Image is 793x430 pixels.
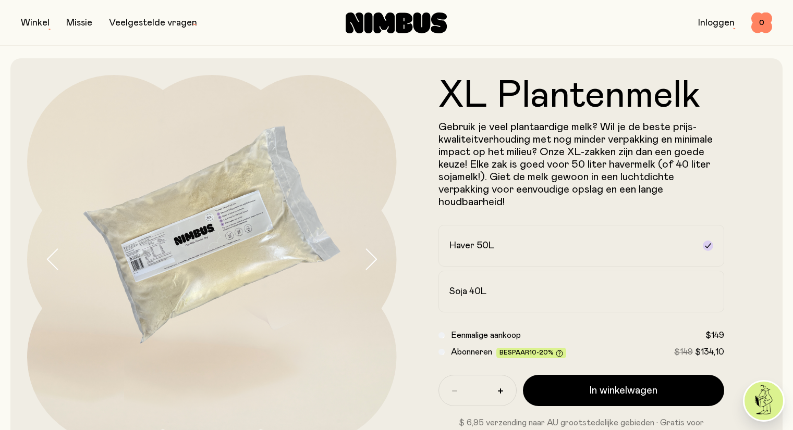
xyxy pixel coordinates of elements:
font: 0 [759,19,764,27]
font: 10-20% [529,349,554,356]
button: 0 [751,12,772,33]
font: XL Plantenmelk [438,77,701,115]
font: Eenmalige aankoop [451,331,521,339]
font: Gebruik je veel plantaardige melk? Wil je de beste prijs-kwaliteitverhouding met nog minder verpa... [438,122,713,207]
font: In winkelwagen [589,385,657,396]
a: Inloggen [698,18,735,28]
font: $149 [674,348,693,356]
a: Veelgestelde vragen [109,18,197,28]
img: tussenpersoon [745,382,783,420]
font: Abonneren [451,348,492,356]
button: In winkelwagen [523,375,725,406]
font: $149 [705,331,724,339]
font: Bespaar [499,349,529,356]
font: $134,10 [695,348,724,356]
font: Soja 40L [449,287,486,296]
font: Haver 50L [449,241,494,250]
a: Missie [66,18,92,28]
